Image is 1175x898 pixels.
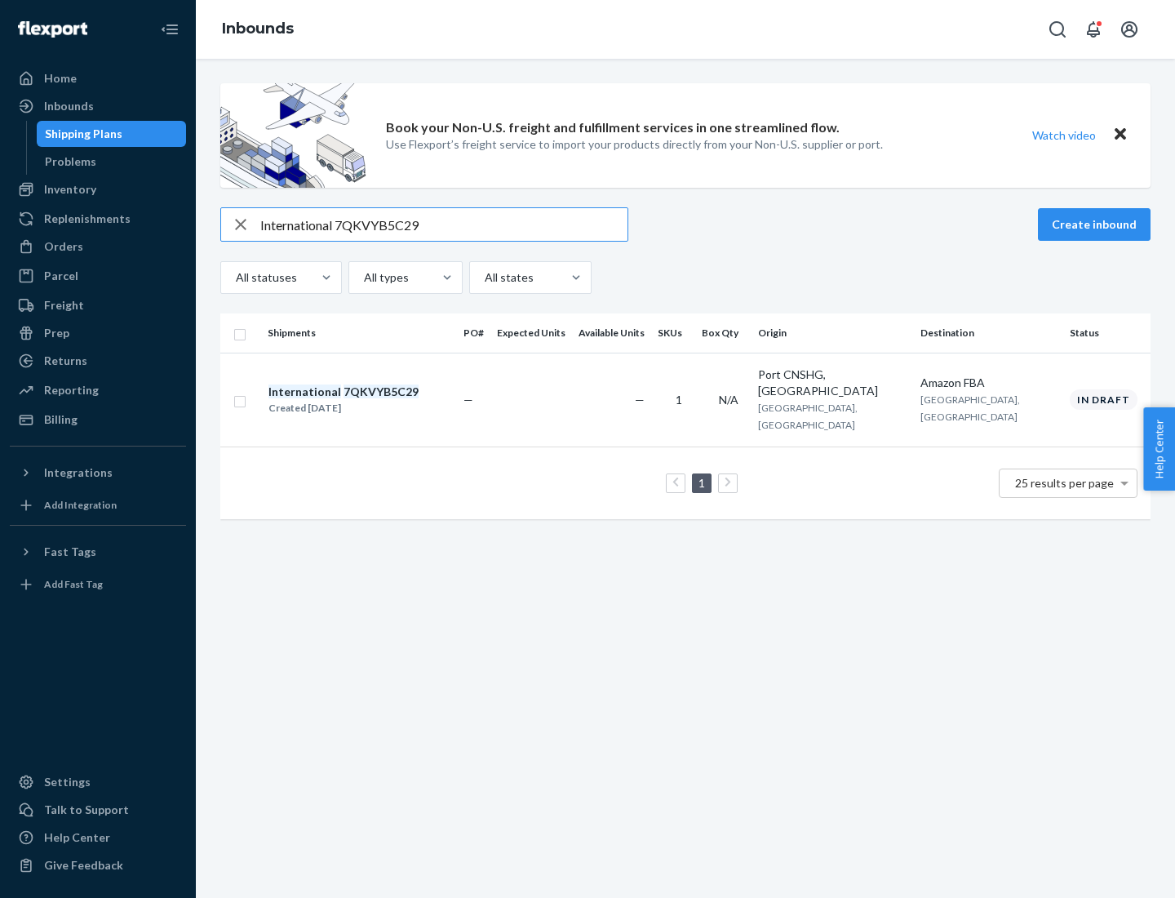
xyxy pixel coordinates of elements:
[10,206,186,232] a: Replenishments
[45,153,96,170] div: Problems
[45,126,122,142] div: Shipping Plans
[457,313,490,353] th: PO#
[44,238,83,255] div: Orders
[10,571,186,598] a: Add Fast Tag
[44,181,96,198] div: Inventory
[10,797,186,823] a: Talk to Support
[695,313,752,353] th: Box Qty
[44,857,123,874] div: Give Feedback
[1015,476,1114,490] span: 25 results per page
[10,539,186,565] button: Fast Tags
[10,852,186,878] button: Give Feedback
[10,825,186,851] a: Help Center
[490,313,572,353] th: Expected Units
[44,70,77,87] div: Home
[44,353,87,369] div: Returns
[10,348,186,374] a: Returns
[651,313,695,353] th: SKUs
[222,20,294,38] a: Inbounds
[10,65,186,91] a: Home
[920,375,1057,391] div: Amazon FBA
[676,393,682,407] span: 1
[44,211,131,227] div: Replenishments
[10,233,186,260] a: Orders
[10,492,186,518] a: Add Integration
[1077,13,1110,46] button: Open notifications
[37,149,187,175] a: Problems
[10,407,186,433] a: Billing
[1022,123,1106,147] button: Watch video
[572,313,651,353] th: Available Units
[695,476,708,490] a: Page 1 is your current page
[10,292,186,318] a: Freight
[914,313,1063,353] th: Destination
[260,208,627,241] input: Search inbounds by name, destination, msku...
[10,320,186,346] a: Prep
[153,13,186,46] button: Close Navigation
[483,269,485,286] input: All states
[758,367,907,399] div: Port CNSHG, [GEOGRAPHIC_DATA]
[44,297,84,313] div: Freight
[1113,13,1146,46] button: Open account menu
[44,268,78,284] div: Parcel
[37,121,187,147] a: Shipping Plans
[44,774,91,790] div: Settings
[18,21,87,38] img: Flexport logo
[44,465,113,481] div: Integrations
[10,769,186,795] a: Settings
[386,136,883,153] p: Use Flexport’s freight service to import your products directly from your Non-U.S. supplier or port.
[234,269,236,286] input: All statuses
[268,400,419,416] div: Created [DATE]
[386,118,840,137] p: Book your Non-U.S. freight and fulfillment services in one streamlined flow.
[268,385,341,398] em: International
[1143,407,1175,491] button: Help Center
[920,393,1020,423] span: [GEOGRAPHIC_DATA], [GEOGRAPHIC_DATA]
[463,393,473,407] span: —
[44,802,129,818] div: Talk to Support
[44,544,96,560] div: Fast Tags
[752,313,914,353] th: Origin
[44,98,94,114] div: Inbounds
[1038,208,1151,241] button: Create inbound
[758,402,858,431] span: [GEOGRAPHIC_DATA], [GEOGRAPHIC_DATA]
[1063,313,1151,353] th: Status
[719,393,738,407] span: N/A
[44,325,69,341] div: Prep
[344,385,419,398] em: 7QKVYB5C29
[44,577,103,591] div: Add Fast Tag
[1070,389,1137,410] div: In draft
[362,269,364,286] input: All types
[1041,13,1074,46] button: Open Search Box
[10,263,186,289] a: Parcel
[10,460,186,486] button: Integrations
[10,377,186,403] a: Reporting
[1110,123,1131,147] button: Close
[209,6,307,53] ol: breadcrumbs
[44,382,99,398] div: Reporting
[44,411,78,428] div: Billing
[635,393,645,407] span: —
[10,176,186,202] a: Inventory
[261,313,457,353] th: Shipments
[10,93,186,119] a: Inbounds
[44,498,117,512] div: Add Integration
[44,829,110,846] div: Help Center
